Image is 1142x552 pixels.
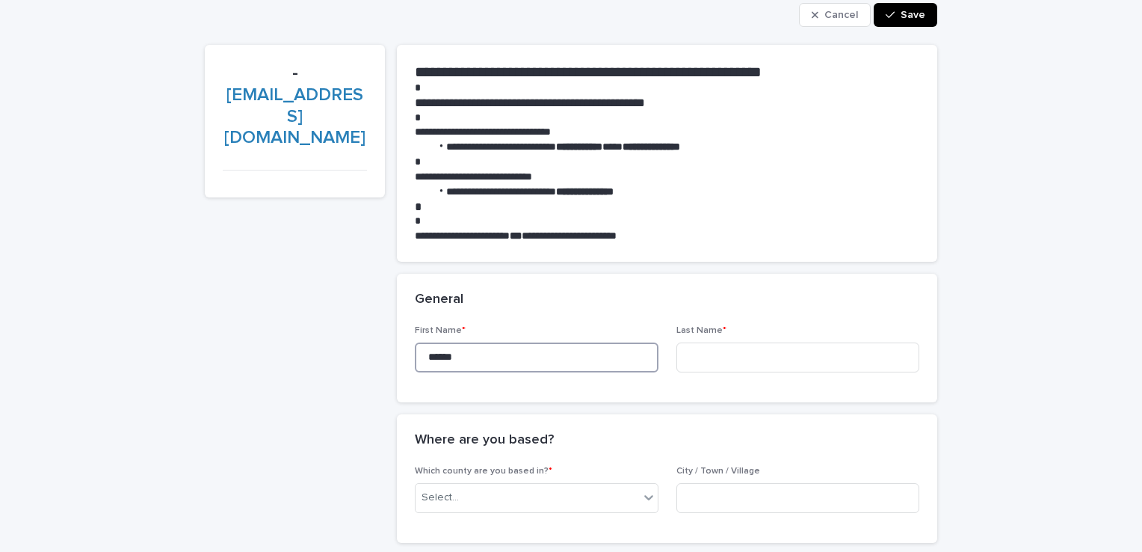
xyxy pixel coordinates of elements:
[224,86,365,147] a: [EMAIL_ADDRESS][DOMAIN_NAME]
[415,432,554,449] h2: Where are you based?
[422,490,459,506] div: Select...
[799,3,871,27] button: Cancel
[874,3,937,27] button: Save
[676,467,760,476] span: City / Town / Village
[824,10,858,20] span: Cancel
[676,326,726,335] span: Last Name
[415,326,466,335] span: First Name
[415,467,552,476] span: Which county are you based in?
[415,292,463,308] h2: General
[901,10,925,20] span: Save
[223,63,367,149] p: -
